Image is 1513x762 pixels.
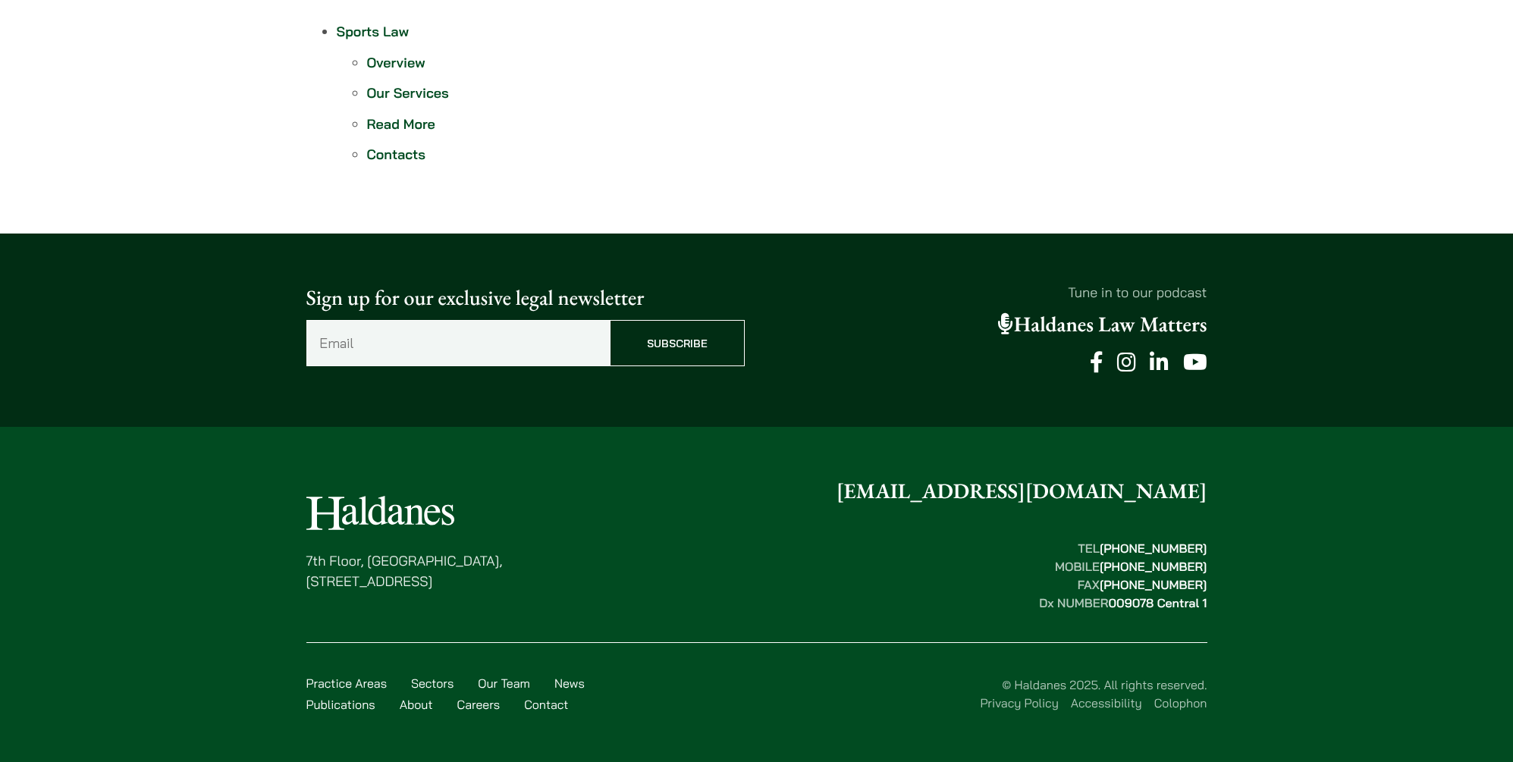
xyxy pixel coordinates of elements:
[457,697,501,712] a: Careers
[478,676,530,691] a: Our Team
[1071,695,1142,710] a: Accessibility
[400,697,433,712] a: About
[1100,541,1207,556] mark: [PHONE_NUMBER]
[1100,577,1207,592] mark: [PHONE_NUMBER]
[837,478,1207,505] a: [EMAIL_ADDRESS][DOMAIN_NAME]
[1154,695,1207,710] a: Colophon
[554,676,585,691] a: News
[1108,595,1207,610] mark: 009078 Central 1
[306,320,610,366] input: Email
[1039,541,1207,610] strong: TEL MOBILE FAX Dx NUMBER
[367,115,435,133] a: Read More
[1100,559,1207,574] mark: [PHONE_NUMBER]
[306,697,375,712] a: Publications
[524,697,568,712] a: Contact
[306,676,387,691] a: Practice Areas
[411,676,454,691] a: Sectors
[306,550,503,591] p: 7th Floor, [GEOGRAPHIC_DATA], [STREET_ADDRESS]
[306,496,454,530] img: Logo of Haldanes
[610,320,745,366] input: Subscribe
[769,282,1207,303] p: Tune in to our podcast
[367,54,425,71] a: Overview
[367,146,425,163] a: Contacts
[607,676,1207,712] div: © Haldanes 2025. All rights reserved.
[306,282,745,314] p: Sign up for our exclusive legal newsletter
[998,311,1207,338] a: Haldanes Law Matters
[337,23,410,40] a: Sports Law
[980,695,1058,710] a: Privacy Policy
[367,84,449,102] a: Our Services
